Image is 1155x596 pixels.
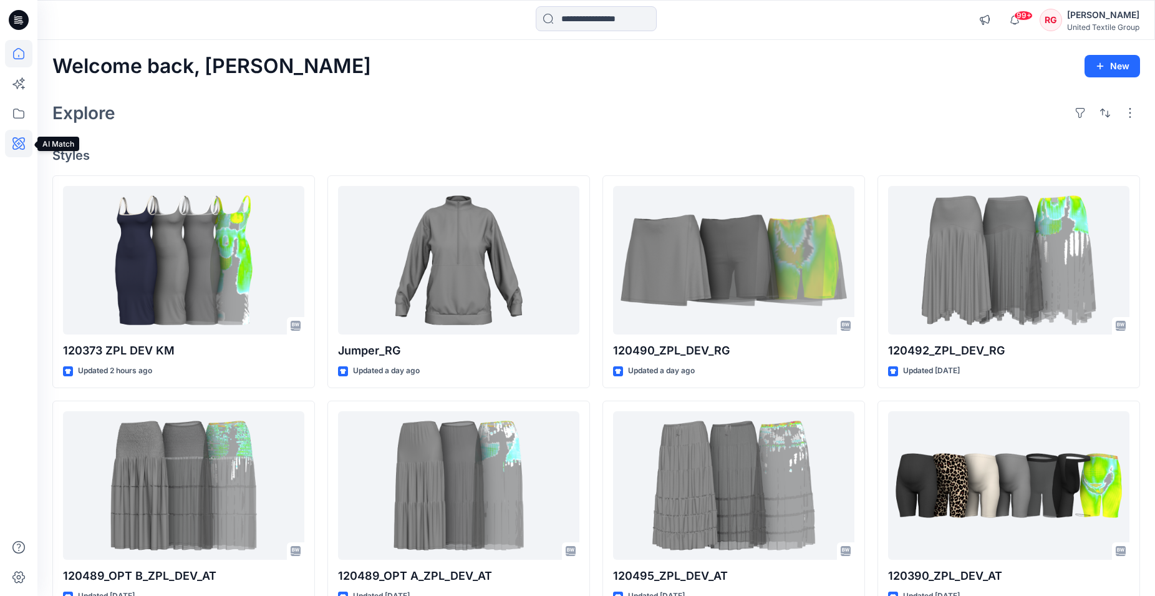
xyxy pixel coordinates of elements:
[353,364,420,378] p: Updated a day ago
[1067,7,1139,22] div: [PERSON_NAME]
[338,186,579,335] a: Jumper_RG
[63,186,304,335] a: 120373 ZPL DEV KM
[903,364,960,378] p: Updated [DATE]
[613,567,854,585] p: 120495_ZPL_DEV_AT
[338,342,579,359] p: Jumper_RG
[888,186,1129,335] a: 120492_ZPL_DEV_RG
[63,342,304,359] p: 120373 ZPL DEV KM
[888,567,1129,585] p: 120390_ZPL_DEV_AT
[78,364,152,378] p: Updated 2 hours ago
[613,342,854,359] p: 120490_ZPL_DEV_RG
[888,411,1129,560] a: 120390_ZPL_DEV_AT
[613,411,854,560] a: 120495_ZPL_DEV_AT
[52,103,115,123] h2: Explore
[1085,55,1140,77] button: New
[52,148,1140,163] h4: Styles
[613,186,854,335] a: 120490_ZPL_DEV_RG
[1067,22,1139,32] div: United Textile Group
[888,342,1129,359] p: 120492_ZPL_DEV_RG
[1014,11,1033,21] span: 99+
[338,567,579,585] p: 120489_OPT A_ZPL_DEV_AT
[338,411,579,560] a: 120489_OPT A_ZPL_DEV_AT
[63,411,304,560] a: 120489_OPT B_ZPL_DEV_AT
[52,55,371,78] h2: Welcome back, [PERSON_NAME]
[63,567,304,585] p: 120489_OPT B_ZPL_DEV_AT
[628,364,695,378] p: Updated a day ago
[1040,9,1062,31] div: RG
